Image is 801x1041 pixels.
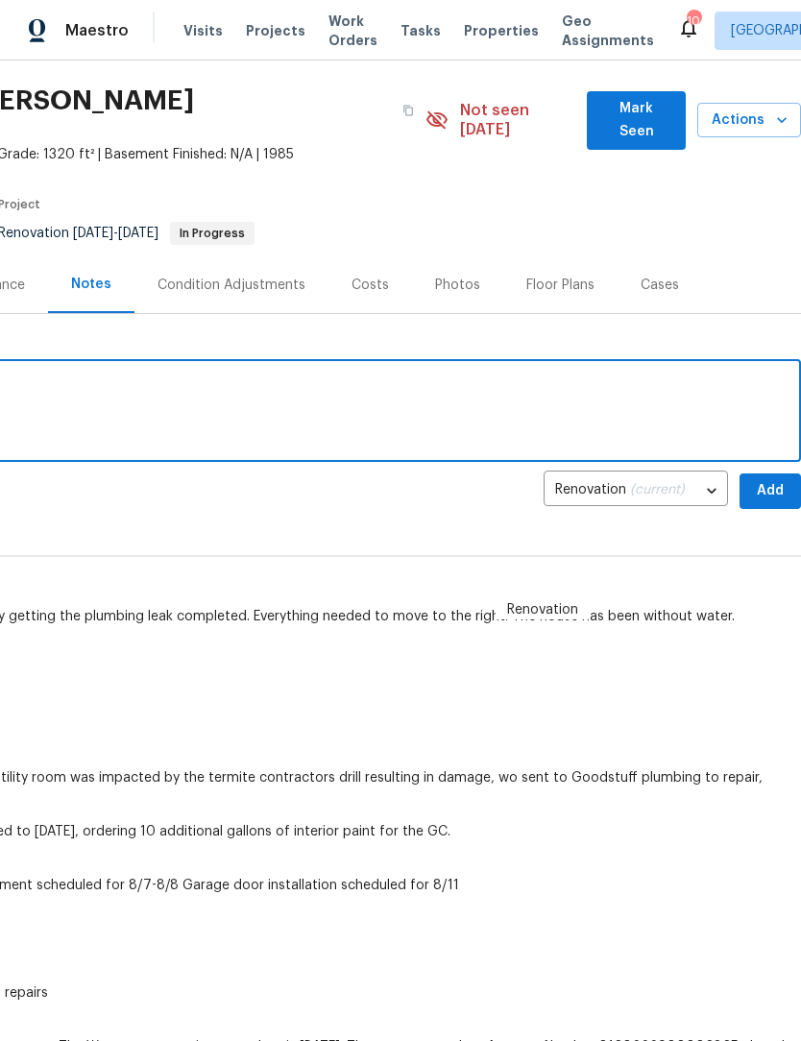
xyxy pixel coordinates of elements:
[641,276,679,295] div: Cases
[391,93,425,128] button: Copy Address
[755,479,786,503] span: Add
[400,24,441,37] span: Tasks
[435,276,480,295] div: Photos
[73,227,113,240] span: [DATE]
[630,483,685,496] span: (current)
[172,228,253,239] span: In Progress
[602,97,670,144] span: Mark Seen
[246,21,305,40] span: Projects
[697,103,801,138] button: Actions
[460,101,576,139] span: Not seen [DATE]
[71,275,111,294] div: Notes
[352,276,389,295] div: Costs
[464,21,539,40] span: Properties
[544,468,728,515] div: Renovation (current)
[496,600,590,619] span: Renovation
[740,473,801,509] button: Add
[73,227,158,240] span: -
[328,12,377,50] span: Work Orders
[118,227,158,240] span: [DATE]
[158,276,305,295] div: Condition Adjustments
[183,21,223,40] span: Visits
[687,12,700,31] div: 104
[562,12,654,50] span: Geo Assignments
[587,91,686,150] button: Mark Seen
[526,276,595,295] div: Floor Plans
[713,109,786,133] span: Actions
[65,21,129,40] span: Maestro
